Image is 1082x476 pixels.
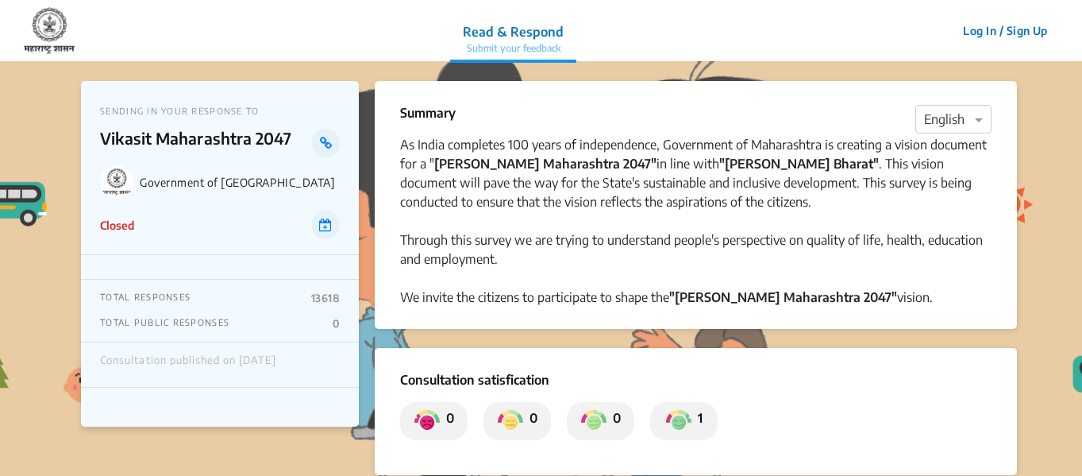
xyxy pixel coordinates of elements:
div: Through this survey we are trying to understand people's perspective on quality of life, health, ... [400,230,992,269]
p: 0 [606,408,621,434]
img: private_satisfied.png [666,408,691,434]
strong: [PERSON_NAME] Maharashtra 2047" [434,156,657,172]
div: We invite the citizens to participate to shape the vision. [400,288,992,307]
img: 7907nfqetxyivg6ubhai9kg9bhzr [24,7,75,55]
img: Government of Maharashtra logo [100,165,133,199]
div: As India completes 100 years of independence, Government of Maharashtra is creating a vision docu... [400,135,992,211]
p: Summary [400,103,456,122]
p: Read & Respond [463,22,564,41]
p: Consultation satisfication [400,370,992,389]
p: 0 [440,408,454,434]
p: 1 [691,408,703,434]
p: SENDING IN YOUR RESPONSE TO [100,106,340,116]
p: Vikasit Maharashtra 2047 [100,129,312,157]
p: 13618 [311,292,340,304]
p: Submit your feedback [463,41,564,56]
p: Government of [GEOGRAPHIC_DATA] [140,176,340,189]
div: Consultation published on [DATE] [100,354,276,375]
p: 0 [523,408,537,434]
strong: "[PERSON_NAME] Maharashtra 2047" [669,289,897,305]
img: private_dissatisfied.png [414,408,440,434]
p: TOTAL RESPONSES [100,292,191,304]
strong: "[PERSON_NAME] Bharat" [719,156,879,172]
img: private_somewhat_satisfied.png [581,408,606,434]
p: TOTAL PUBLIC RESPONSES [100,317,229,330]
button: Log In / Sign Up [953,18,1058,43]
img: private_somewhat_dissatisfied.png [498,408,523,434]
p: Closed [100,217,134,234]
p: 0 [333,317,340,330]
